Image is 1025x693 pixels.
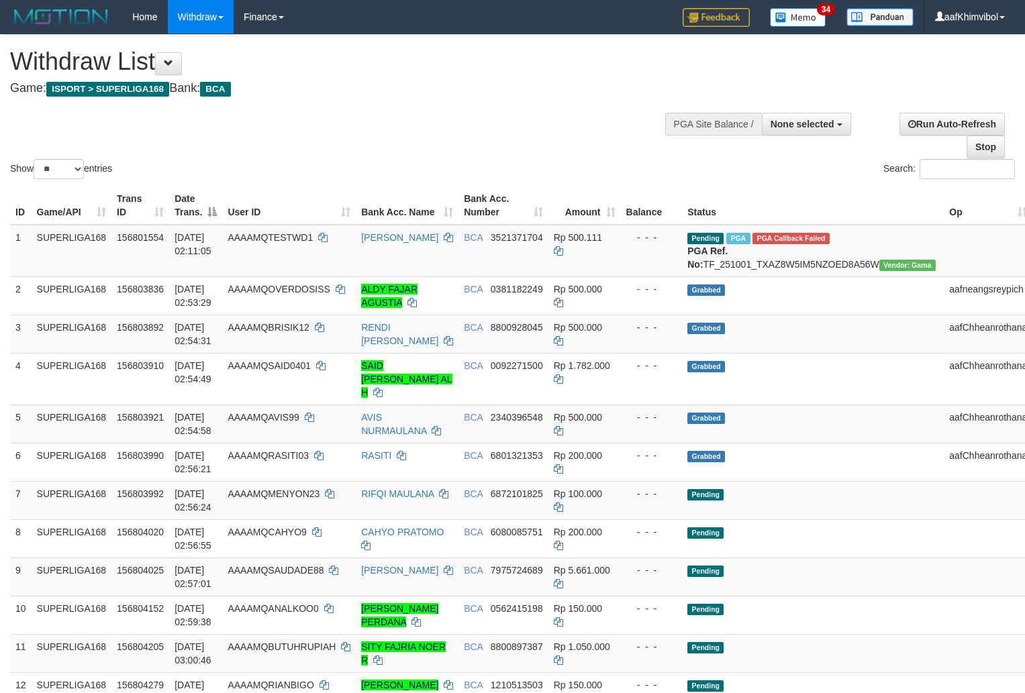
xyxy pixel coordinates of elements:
[687,489,724,500] span: Pending
[464,450,483,461] span: BCA
[458,186,548,225] th: Bank Acc. Number: activate to sort column ascending
[10,276,32,315] td: 2
[687,566,724,577] span: Pending
[117,284,164,295] span: 156803836
[491,680,543,690] span: Copy 1210513503 to clipboard
[626,449,677,462] div: - - -
[491,603,543,614] span: Copy 0562415198 to clipboard
[32,186,112,225] th: Game/API: activate to sort column ascending
[175,641,211,665] span: [DATE] 03:00:46
[687,451,725,462] span: Grabbed
[356,186,458,225] th: Bank Acc. Name: activate to sort column ascending
[10,225,32,277] td: 1
[117,527,164,537] span: 156804020
[10,443,32,481] td: 6
[361,565,438,576] a: [PERSON_NAME]
[32,443,112,481] td: SUPERLIGA168
[10,7,112,27] img: MOTION_logo.png
[687,323,725,334] span: Grabbed
[32,276,112,315] td: SUPERLIGA168
[554,450,602,461] span: Rp 200.000
[111,186,169,225] th: Trans ID: activate to sort column ascending
[228,322,309,333] span: AAAAMQBRISIK12
[200,82,230,97] span: BCA
[222,186,356,225] th: User ID: activate to sort column ascending
[175,284,211,308] span: [DATE] 02:53:29
[464,232,483,243] span: BCA
[687,604,724,615] span: Pending
[626,487,677,500] div: - - -
[883,159,1015,179] label: Search:
[228,232,313,243] span: AAAAMQTESTWD1
[32,315,112,353] td: SUPERLIGA168
[464,527,483,537] span: BCA
[464,565,483,576] span: BCA
[687,233,724,244] span: Pending
[626,359,677,372] div: - - -
[117,603,164,614] span: 156804152
[169,186,222,225] th: Date Trans.: activate to sort column descending
[228,450,309,461] span: AAAAMQRASITI03
[687,361,725,372] span: Grabbed
[771,119,834,129] span: None selected
[32,596,112,634] td: SUPERLIGA168
[10,353,32,405] td: 4
[32,353,112,405] td: SUPERLIGA168
[10,159,112,179] label: Show entries
[726,233,750,244] span: Marked by aafseijuro
[361,680,438,690] a: [PERSON_NAME]
[228,412,299,423] span: AAAAMQAVIS99
[554,680,602,690] span: Rp 150.000
[687,527,724,539] span: Pending
[464,603,483,614] span: BCA
[626,321,677,334] div: - - -
[687,642,724,653] span: Pending
[361,360,452,398] a: SAID [PERSON_NAME] AL H
[175,232,211,256] span: [DATE] 02:11:05
[687,680,724,692] span: Pending
[464,412,483,423] span: BCA
[10,557,32,596] td: 9
[117,360,164,371] span: 156803910
[361,450,391,461] a: RASITI
[762,113,851,136] button: None selected
[228,680,313,690] span: AAAAMQRIANBIGO
[464,488,483,499] span: BCA
[879,260,936,271] span: Vendor URL: https://trx31.1velocity.biz
[32,225,112,277] td: SUPERLIGA168
[899,113,1005,136] a: Run Auto-Refresh
[175,412,211,436] span: [DATE] 02:54:58
[687,284,725,296] span: Grabbed
[10,481,32,519] td: 7
[554,488,602,499] span: Rp 100.000
[626,564,677,577] div: - - -
[752,233,829,244] span: PGA Error
[554,603,602,614] span: Rp 150.000
[491,284,543,295] span: Copy 0381182249 to clipboard
[361,488,434,499] a: RIFQI MAULANA
[34,159,84,179] select: Showentries
[117,565,164,576] span: 156804025
[554,641,610,652] span: Rp 1.050.000
[117,488,164,499] span: 156803992
[32,557,112,596] td: SUPERLIGA168
[770,8,826,27] img: Button%20Memo.svg
[817,3,835,15] span: 34
[361,322,438,346] a: RENDI [PERSON_NAME]
[361,603,438,627] a: [PERSON_NAME] PERDANA
[117,322,164,333] span: 156803892
[10,634,32,672] td: 11
[682,186,944,225] th: Status
[228,488,320,499] span: AAAAMQMENYON23
[464,322,483,333] span: BCA
[491,641,543,652] span: Copy 8800897387 to clipboard
[228,284,330,295] span: AAAAMQOVERDOSISS
[228,360,311,371] span: AAAAMQSAID0401
[32,519,112,557] td: SUPERLIGA168
[464,284,483,295] span: BCA
[175,488,211,513] span: [DATE] 02:56:24
[361,232,438,243] a: [PERSON_NAME]
[175,527,211,551] span: [DATE] 02:56:55
[464,641,483,652] span: BCA
[361,284,418,308] a: ALDY FAJAR AGUSTIA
